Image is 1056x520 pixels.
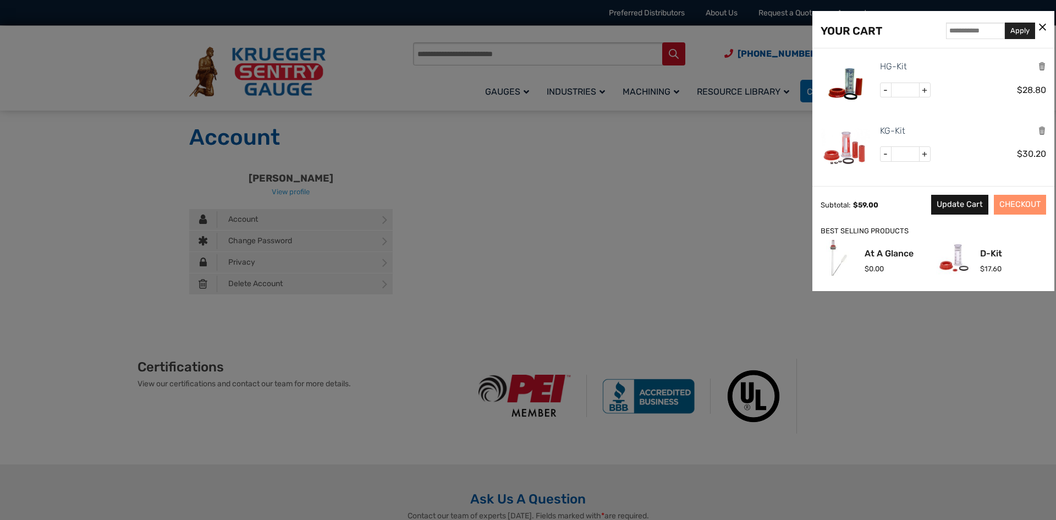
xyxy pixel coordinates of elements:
a: CHECKOUT [994,195,1046,215]
a: KG-Kit [880,124,905,138]
span: + [919,83,930,97]
span: - [881,83,892,97]
span: $ [1017,149,1022,159]
span: $ [865,265,869,273]
span: $ [1017,85,1022,95]
a: Remove this item [1038,125,1046,136]
a: At A Glance [865,249,914,258]
a: HG-Kit [880,59,907,74]
img: D-Kit [936,240,972,276]
span: 0.00 [865,265,884,273]
button: Update Cart [931,195,988,215]
img: At A Glance [821,240,856,276]
button: Apply [1005,23,1035,39]
span: 28.80 [1017,85,1046,95]
a: Remove this item [1038,61,1046,72]
span: $ [980,265,985,273]
span: $ [853,201,858,209]
span: + [919,147,930,161]
a: D-Kit [980,249,1002,258]
span: 59.00 [853,201,878,209]
div: Subtotal: [821,201,850,209]
div: BEST SELLING PRODUCTS [821,226,1046,237]
div: YOUR CART [821,22,882,40]
span: 30.20 [1017,149,1046,159]
img: KG-Kit [821,124,870,173]
span: - [881,147,892,161]
span: 17.60 [980,265,1002,273]
img: HG-Kit [821,59,870,109]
